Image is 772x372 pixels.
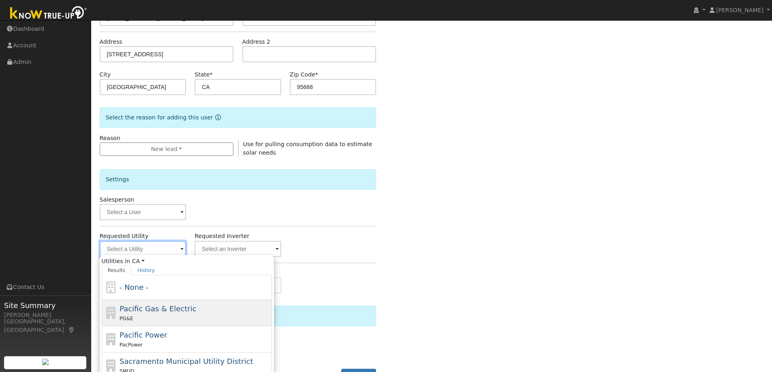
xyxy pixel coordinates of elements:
span: Pacific Gas & Electric [120,304,196,313]
span: - None - [120,283,148,291]
div: Select the reason for adding this user [100,107,376,128]
label: Salesperson [100,196,135,204]
label: Address 2 [242,38,271,46]
img: retrieve [42,359,49,365]
label: State [195,70,212,79]
a: Results [102,266,132,275]
span: [PERSON_NAME] [716,7,763,13]
a: Reason for new user [213,114,221,121]
label: Requested Utility [100,232,149,240]
a: Map [68,327,75,333]
img: Know True-Up [6,4,91,23]
span: Required [210,71,212,78]
input: Select a User [100,204,186,220]
div: [PERSON_NAME] [4,311,87,319]
span: Utilities in [102,257,272,266]
span: Use for pulling consumption data to estimate solar needs [243,141,372,156]
a: CA [132,257,145,266]
div: [GEOGRAPHIC_DATA], [GEOGRAPHIC_DATA] [4,317,87,334]
span: PG&E [120,316,133,321]
input: Select a Utility [100,241,186,257]
a: History [131,266,161,275]
label: Zip Code [290,70,318,79]
label: Requested Inverter [195,232,249,240]
label: Reason [100,134,120,142]
span: Required [315,71,318,78]
label: City [100,70,111,79]
input: Select an Inverter [195,241,281,257]
span: Site Summary [4,300,87,311]
span: Sacramento Municipal Utility District [120,357,253,366]
div: Settings [100,169,376,190]
button: New lead [100,142,234,156]
span: Pacific Power [120,331,167,339]
span: PacPower [120,342,143,348]
label: Address [100,38,122,46]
